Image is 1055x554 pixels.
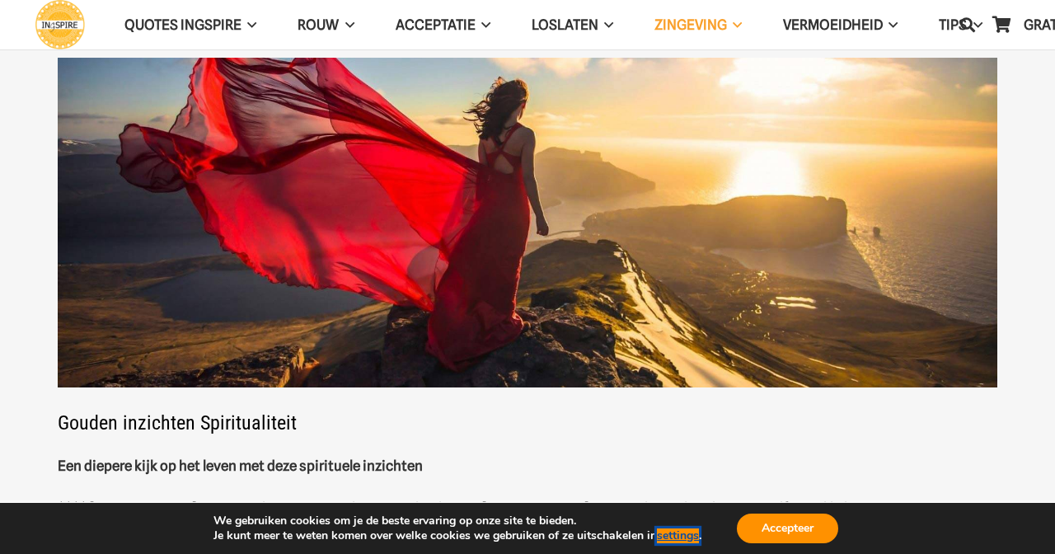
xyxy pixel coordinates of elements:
a: VERMOEIDHEIDVERMOEIDHEID Menu [762,4,918,46]
span: VERMOEIDHEID Menu [883,4,898,45]
button: Accepteer [737,514,838,543]
a: AcceptatieAcceptatie Menu [375,4,511,46]
span: Acceptatie [396,16,476,33]
span: Acceptatie Menu [476,4,490,45]
span: QUOTES INGSPIRE Menu [241,4,256,45]
span: TIPS [939,16,967,33]
span: QUOTES INGSPIRE [124,16,241,33]
span: ROUW [298,16,339,33]
button: settings [657,528,699,543]
img: Ontdek meer over Spiritualiteit, Spirituele groei en de mooiste spirituele spreuken van ingspire.nl [58,58,997,388]
strong: Een diepere kijk op het leven met deze spirituele inzichten [58,458,423,474]
a: Zoeken [951,4,984,45]
span: Zingeving [654,16,727,33]
span: Loslaten Menu [598,4,613,45]
span: Zingeving Menu [727,4,742,45]
span: Loslaten [532,16,598,33]
a: QUOTES INGSPIREQUOTES INGSPIRE Menu [104,4,277,46]
span: ROUW Menu [339,4,354,45]
p: We gebruiken cookies om je de beste ervaring op onze site te bieden. [213,514,701,528]
span: VERMOEIDHEID [783,16,883,33]
p: Je kunt meer te weten komen over welke cookies we gebruiken of ze uitschakelen in . [213,528,701,543]
a: LoslatenLoslaten Menu [511,4,634,46]
a: ZingevingZingeving Menu [634,4,762,46]
h2: Gouden inzichten Spiritualiteit [58,58,997,435]
a: TIPSTIPS Menu [918,4,1002,46]
a: ROUWROUW Menu [277,4,374,46]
